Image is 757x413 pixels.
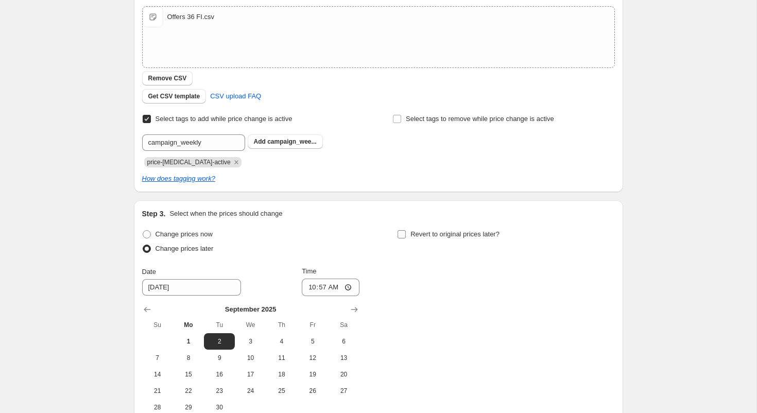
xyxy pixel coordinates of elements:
button: Add campaign_wee... [248,134,323,149]
div: Offers 36 FI.csv [167,12,215,22]
span: 9 [208,354,231,362]
span: Su [146,321,169,329]
button: Show previous month, August 2025 [140,302,154,317]
span: 12 [301,354,324,362]
span: 20 [332,370,355,378]
button: Saturday September 6 2025 [328,333,359,350]
button: Thursday September 4 2025 [266,333,297,350]
button: Sunday September 14 2025 [142,366,173,383]
button: Show next month, October 2025 [347,302,362,317]
button: Tuesday September 9 2025 [204,350,235,366]
span: Change prices now [156,230,213,238]
button: Thursday September 25 2025 [266,383,297,399]
button: Monday September 15 2025 [173,366,204,383]
button: Wednesday September 3 2025 [235,333,266,350]
button: Saturday September 13 2025 [328,350,359,366]
button: Today Monday September 1 2025 [173,333,204,350]
span: 26 [301,387,324,395]
span: 27 [332,387,355,395]
span: 1 [177,337,200,346]
span: 3 [239,337,262,346]
span: CSV upload FAQ [210,91,261,101]
th: Wednesday [235,317,266,333]
th: Monday [173,317,204,333]
span: Select tags to add while price change is active [156,115,293,123]
span: Select tags to remove while price change is active [406,115,554,123]
button: Thursday September 11 2025 [266,350,297,366]
button: Monday September 22 2025 [173,383,204,399]
th: Friday [297,317,328,333]
th: Sunday [142,317,173,333]
span: 10 [239,354,262,362]
span: price-change-job-active [147,159,231,166]
button: Thursday September 18 2025 [266,366,297,383]
button: Tuesday September 16 2025 [204,366,235,383]
span: Remove CSV [148,74,187,82]
span: Th [270,321,293,329]
h2: Step 3. [142,209,166,219]
span: 2 [208,337,231,346]
input: 12:00 [302,279,359,296]
span: 25 [270,387,293,395]
span: Change prices later [156,245,214,252]
button: Saturday September 20 2025 [328,366,359,383]
span: 8 [177,354,200,362]
span: 5 [301,337,324,346]
th: Saturday [328,317,359,333]
span: 22 [177,387,200,395]
span: Fr [301,321,324,329]
span: 11 [270,354,293,362]
span: 21 [146,387,169,395]
button: Wednesday September 17 2025 [235,366,266,383]
b: Add [254,138,266,145]
span: 23 [208,387,231,395]
span: Date [142,268,156,276]
button: Friday September 26 2025 [297,383,328,399]
a: How does tagging work? [142,175,215,182]
span: 16 [208,370,231,378]
span: We [239,321,262,329]
span: 4 [270,337,293,346]
button: Saturday September 27 2025 [328,383,359,399]
span: Revert to original prices later? [410,230,500,238]
button: Monday September 8 2025 [173,350,204,366]
button: Friday September 19 2025 [297,366,328,383]
button: Sunday September 21 2025 [142,383,173,399]
button: Wednesday September 10 2025 [235,350,266,366]
p: Select when the prices should change [169,209,282,219]
input: 9/1/2025 [142,279,241,296]
span: 13 [332,354,355,362]
span: 7 [146,354,169,362]
span: 19 [301,370,324,378]
span: 6 [332,337,355,346]
button: Tuesday September 2 2025 [204,333,235,350]
button: Friday September 12 2025 [297,350,328,366]
input: Select tags to add [142,134,245,151]
button: Remove price-change-job-active [232,158,241,167]
span: Sa [332,321,355,329]
button: Get CSV template [142,89,207,104]
button: Friday September 5 2025 [297,333,328,350]
span: 30 [208,403,231,411]
th: Tuesday [204,317,235,333]
span: 14 [146,370,169,378]
a: CSV upload FAQ [204,88,267,105]
span: campaign_wee... [267,138,316,145]
span: 29 [177,403,200,411]
span: Time [302,267,316,275]
button: Tuesday September 23 2025 [204,383,235,399]
span: 28 [146,403,169,411]
span: Tu [208,321,231,329]
span: 24 [239,387,262,395]
button: Wednesday September 24 2025 [235,383,266,399]
span: Mo [177,321,200,329]
button: Remove CSV [142,71,193,85]
span: 15 [177,370,200,378]
span: Get CSV template [148,92,200,100]
th: Thursday [266,317,297,333]
span: 18 [270,370,293,378]
span: 17 [239,370,262,378]
button: Sunday September 7 2025 [142,350,173,366]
